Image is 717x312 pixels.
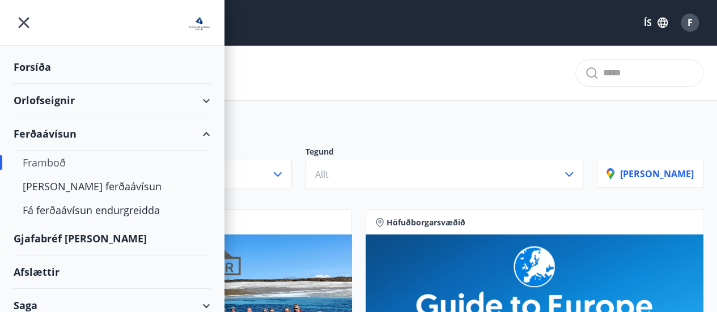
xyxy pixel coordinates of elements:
[14,50,210,84] div: Forsíða
[306,146,584,160] p: Tegund
[306,160,584,189] button: Allt
[688,16,693,29] span: F
[23,174,201,198] div: [PERSON_NAME] ferðaávísun
[638,12,674,33] button: ÍS
[14,255,210,289] div: Afslættir
[188,12,210,35] img: union_logo
[676,9,703,36] button: F
[606,168,694,180] p: [PERSON_NAME]
[14,12,34,33] button: menu
[14,117,210,151] div: Ferðaávísun
[597,160,703,188] button: [PERSON_NAME]
[14,84,210,117] div: Orlofseignir
[315,168,329,181] span: Allt
[23,151,201,174] div: Framboð
[387,217,465,228] span: Höfuðborgarsvæðið
[23,198,201,222] div: Fá ferðaávísun endurgreidda
[14,222,210,255] div: Gjafabréf [PERSON_NAME]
